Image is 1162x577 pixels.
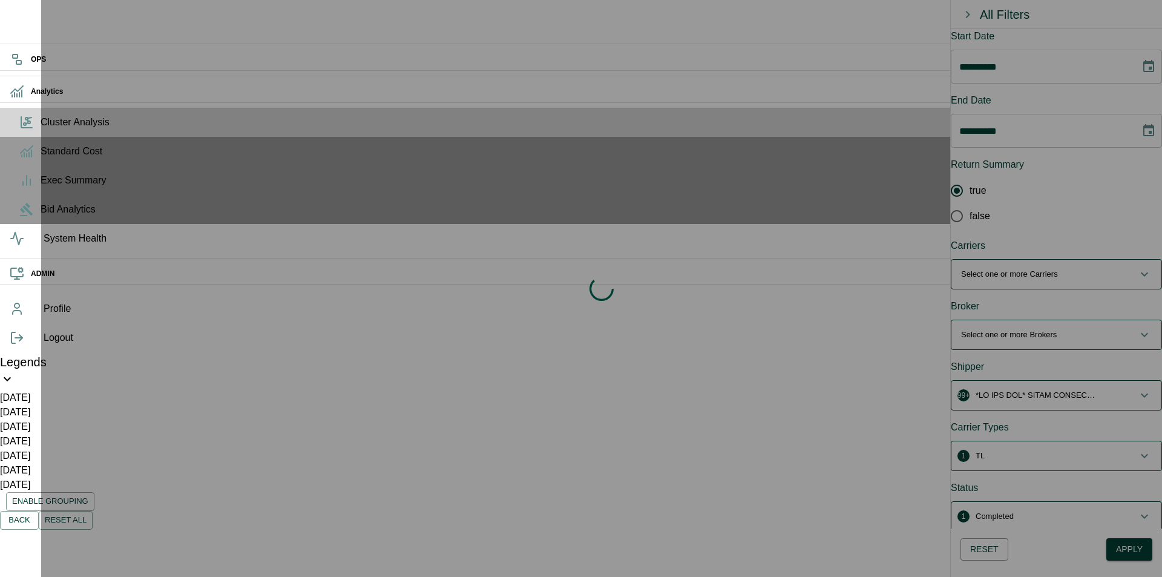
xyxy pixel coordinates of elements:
h6: ADMIN [31,268,1152,280]
h6: Analytics [31,86,1152,97]
span: Cluster Analysis [41,115,1152,130]
span: Standard Cost [41,144,1152,159]
h6: OPS [31,54,1152,65]
span: Exec Summary [41,173,1152,188]
span: Bid Analytics [41,202,1152,217]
